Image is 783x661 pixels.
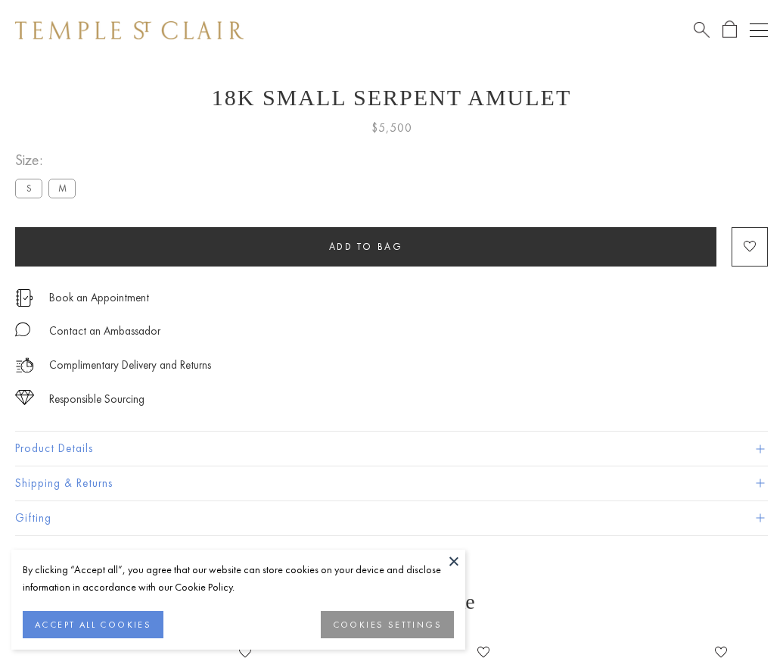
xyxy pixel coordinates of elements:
[15,148,82,173] span: Size:
[15,466,768,500] button: Shipping & Returns
[329,240,403,253] span: Add to bag
[15,21,244,39] img: Temple St. Clair
[23,561,454,596] div: By clicking “Accept all”, you agree that our website can store cookies on your device and disclos...
[722,20,737,39] a: Open Shopping Bag
[49,356,211,375] p: Complimentary Delivery and Returns
[15,179,42,198] label: S
[15,501,768,535] button: Gifting
[750,21,768,39] button: Open navigation
[15,322,30,337] img: MessageIcon-01_2.svg
[15,390,34,405] img: icon_sourcing.svg
[49,390,144,409] div: Responsible Sourcing
[49,322,160,341] div: Contact an Ambassador
[15,85,768,111] h1: 18K Small Serpent Amulet
[321,611,454,638] button: COOKIES SETTINGS
[694,20,710,39] a: Search
[15,227,716,267] button: Add to bag
[15,356,34,375] img: icon_delivery.svg
[15,432,768,466] button: Product Details
[49,289,149,306] a: Book an Appointment
[23,611,163,638] button: ACCEPT ALL COOKIES
[15,289,33,307] img: icon_appointment.svg
[371,118,412,138] span: $5,500
[48,179,76,198] label: M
